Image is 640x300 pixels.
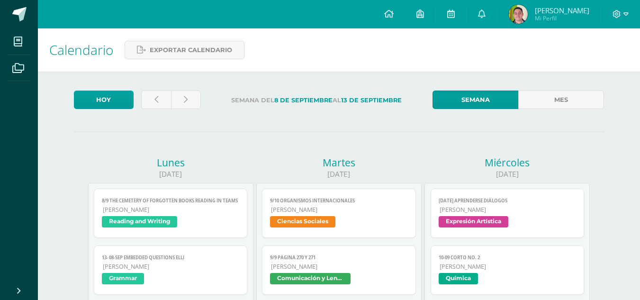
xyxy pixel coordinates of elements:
span: Reading and Writing [102,216,177,227]
a: [DATE] Aprenderse diálogos[PERSON_NAME]Expresión Artística [431,189,585,238]
span: [PERSON_NAME] [271,263,408,271]
span: 9/9 Página 270 y 271 [270,255,408,261]
div: Lunes [88,156,253,169]
div: [DATE] [424,169,590,179]
span: Comunicación y Lenguaje [270,273,351,284]
a: 9/10 Organismos Internacionales[PERSON_NAME]Ciencias Sociales [262,189,416,238]
strong: 8 de Septiembre [274,97,333,104]
span: 13- 08-sep Embedded questions ELLI [102,255,240,261]
span: [PERSON_NAME] [535,6,589,15]
a: 8/9 The Cemetery of Forgotten books reading in TEAMS[PERSON_NAME]Reading and Writing [94,189,248,238]
a: 13- 08-sep Embedded questions ELLI[PERSON_NAME]Grammar [94,245,248,295]
strong: 13 de Septiembre [341,97,402,104]
span: Calendario [49,41,113,59]
div: Miércoles [424,156,590,169]
span: [PERSON_NAME] [103,263,240,271]
a: Semana [433,91,518,109]
a: 10-09 CORTO No. 2[PERSON_NAME]Química [431,245,585,295]
span: Mi Perfil [535,14,589,22]
span: [DATE] Aprenderse diálogos [439,198,577,204]
span: Ciencias Sociales [270,216,335,227]
span: 10-09 CORTO No. 2 [439,255,577,261]
a: Hoy [74,91,134,109]
div: [DATE] [256,169,422,179]
span: [PERSON_NAME] [103,206,240,214]
span: 8/9 The Cemetery of Forgotten books reading in TEAMS [102,198,240,204]
span: 9/10 Organismos Internacionales [270,198,408,204]
div: [DATE] [88,169,253,179]
img: 2ac621d885da50cde50dcbe7d88617bc.png [509,5,528,24]
div: Martes [256,156,422,169]
span: Química [439,273,478,284]
span: [PERSON_NAME] [271,206,408,214]
a: Mes [518,91,604,109]
span: Expresión Artística [439,216,508,227]
a: 9/9 Página 270 y 271[PERSON_NAME]Comunicación y Lenguaje [262,245,416,295]
span: Grammar [102,273,144,284]
label: Semana del al [208,91,425,110]
span: [PERSON_NAME] [440,206,577,214]
a: Exportar calendario [125,41,244,59]
span: [PERSON_NAME] [440,263,577,271]
span: Exportar calendario [150,41,232,59]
